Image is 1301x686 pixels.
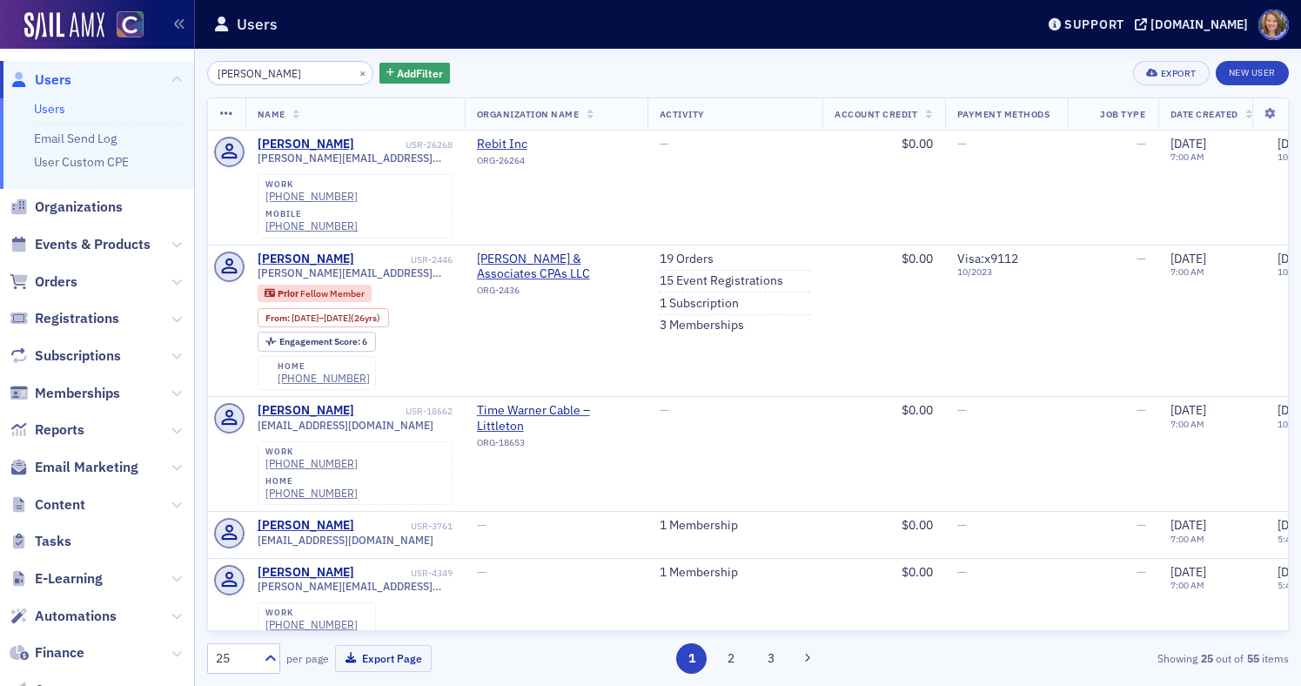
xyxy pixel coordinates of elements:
[477,285,635,302] div: ORG-2436
[357,521,453,532] div: USR-3761
[477,403,635,434] span: Time Warner Cable – Littleton
[265,190,358,203] div: [PHONE_NUMBER]
[835,108,917,120] span: Account Credit
[902,402,933,418] span: $0.00
[660,252,714,267] a: 19 Orders
[104,11,144,41] a: View Homepage
[477,252,635,282] span: Baldwin & Associates CPAs LLC
[300,287,365,299] span: Fellow Member
[10,495,85,514] a: Content
[660,273,783,289] a: 15 Event Registrations
[1197,650,1216,666] strong: 25
[265,618,358,631] a: [PHONE_NUMBER]
[207,61,373,85] input: Search…
[265,457,358,470] a: [PHONE_NUMBER]
[24,12,104,40] a: SailAMX
[265,447,358,457] div: work
[477,517,486,533] span: —
[265,179,358,190] div: work
[258,252,354,267] a: [PERSON_NAME]
[1244,650,1262,666] strong: 55
[1170,266,1204,278] time: 7:00 AM
[477,155,635,172] div: ORG-26264
[1170,564,1206,580] span: [DATE]
[477,108,580,120] span: Organization Name
[1137,402,1146,418] span: —
[34,131,117,146] a: Email Send Log
[258,518,354,534] div: [PERSON_NAME]
[258,403,354,419] a: [PERSON_NAME]
[35,643,84,662] span: Finance
[258,565,354,581] a: [PERSON_NAME]
[1133,61,1209,85] button: Export
[35,272,77,292] span: Orders
[957,266,1056,278] span: 10 / 2023
[357,406,453,417] div: USR-18662
[34,154,129,170] a: User Custom CPE
[477,252,635,282] a: [PERSON_NAME] & Associates CPAs LLC
[35,309,119,328] span: Registrations
[1170,402,1206,418] span: [DATE]
[258,108,285,120] span: Name
[355,64,371,80] button: ×
[357,568,453,579] div: USR-4349
[258,332,376,351] div: Engagement Score: 6
[957,136,967,151] span: —
[258,580,453,593] span: [PERSON_NAME][EMAIL_ADDRESS][DOMAIN_NAME]
[1170,151,1204,163] time: 7:00 AM
[10,346,121,366] a: Subscriptions
[10,643,84,662] a: Finance
[292,312,319,324] span: [DATE]
[279,335,362,347] span: Engagement Score :
[477,564,486,580] span: —
[35,569,103,588] span: E-Learning
[957,564,967,580] span: —
[1064,17,1124,32] div: Support
[258,285,372,302] div: Prior: Prior: Fellow Member
[1161,69,1197,78] div: Export
[1137,136,1146,151] span: —
[10,607,117,626] a: Automations
[35,198,123,217] span: Organizations
[278,287,300,299] span: Prior
[941,650,1289,666] div: Showing out of items
[10,532,71,551] a: Tasks
[35,235,151,254] span: Events & Products
[265,608,358,618] div: work
[1135,18,1254,30] button: [DOMAIN_NAME]
[957,251,1018,266] span: Visa : x9112
[265,287,364,299] a: Prior Fellow Member
[10,235,151,254] a: Events & Products
[237,14,278,35] h1: Users
[660,108,705,120] span: Activity
[1170,533,1204,545] time: 7:00 AM
[265,487,358,500] a: [PHONE_NUMBER]
[35,384,120,403] span: Memberships
[35,495,85,514] span: Content
[477,137,635,152] span: Rebit Inc
[258,419,433,432] span: [EMAIL_ADDRESS][DOMAIN_NAME]
[117,11,144,38] img: SailAMX
[357,139,453,151] div: USR-26268
[258,137,354,152] div: [PERSON_NAME]
[10,420,84,440] a: Reports
[10,309,119,328] a: Registrations
[292,313,380,324] div: – (26yrs)
[357,254,453,266] div: USR-2446
[35,532,71,551] span: Tasks
[324,312,351,324] span: [DATE]
[379,63,451,84] button: AddFilter
[35,71,71,90] span: Users
[1150,17,1248,32] div: [DOMAIN_NAME]
[258,534,433,547] span: [EMAIL_ADDRESS][DOMAIN_NAME]
[265,209,358,219] div: mobile
[265,219,358,232] div: [PHONE_NUMBER]
[902,564,933,580] span: $0.00
[1137,251,1146,266] span: —
[1170,251,1206,266] span: [DATE]
[10,71,71,90] a: Users
[1170,108,1238,120] span: Date Created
